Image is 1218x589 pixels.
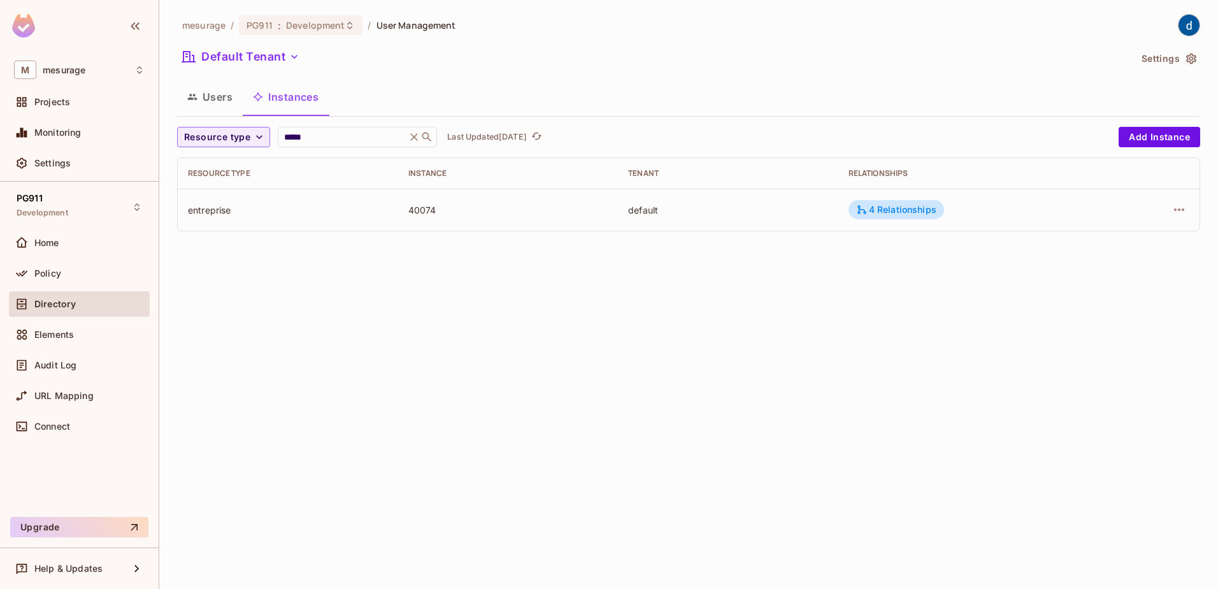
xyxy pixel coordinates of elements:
button: refresh [529,129,545,145]
p: Last Updated [DATE] [447,132,527,142]
div: Resource type [188,168,388,178]
span: Resource type [184,129,250,145]
span: Workspace: mesurage [43,65,85,75]
span: User Management [376,19,456,31]
div: 4 Relationships [856,204,936,215]
span: Projects [34,97,70,107]
span: Elements [34,330,74,340]
span: PG911 [17,193,43,203]
span: Help & Updates [34,564,103,574]
span: Monitoring [34,127,82,138]
div: Instance [408,168,608,178]
button: Resource type [177,127,270,147]
span: Audit Log [34,360,76,370]
button: Settings [1136,48,1200,69]
div: default [628,204,828,216]
div: entreprise [188,204,388,216]
div: 40074 [408,204,608,216]
span: Development [17,208,68,218]
span: Directory [34,299,76,309]
span: : [277,20,282,31]
div: Relationships [849,168,1096,178]
button: Default Tenant [177,47,304,67]
button: Instances [243,81,329,113]
span: Home [34,238,59,248]
span: Settings [34,158,71,168]
span: Policy [34,268,61,279]
img: SReyMgAAAABJRU5ErkJggg== [12,14,35,38]
span: M [14,61,36,79]
span: the active workspace [182,19,226,31]
div: Tenant [628,168,828,178]
span: URL Mapping [34,391,94,401]
button: Add Instance [1119,127,1200,147]
span: PG911 [247,19,273,31]
li: / [231,19,234,31]
span: Development [286,19,345,31]
span: Connect [34,421,70,432]
li: / [368,19,371,31]
span: Click to refresh data [527,129,545,145]
button: Users [177,81,243,113]
img: dev 911gcl [1179,15,1200,36]
button: Upgrade [10,517,148,537]
span: refresh [531,131,542,143]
